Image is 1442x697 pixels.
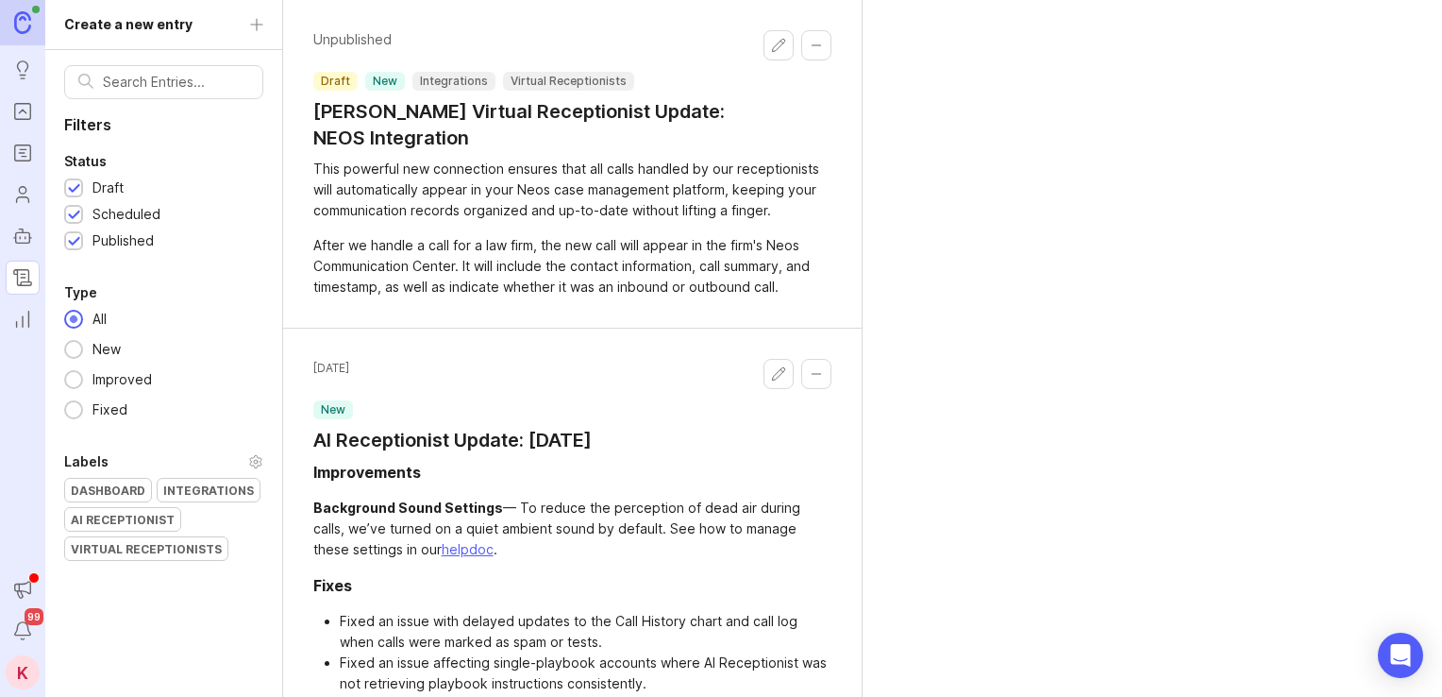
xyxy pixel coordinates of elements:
[6,614,40,648] button: Notifications
[6,219,40,253] a: Autopilot
[83,309,116,330] div: All
[103,72,249,93] input: Search Entries...
[6,302,40,336] a: Reporting
[64,450,109,473] div: Labels
[14,11,31,33] img: Canny Home
[65,479,151,501] div: Dashboard
[313,159,831,221] div: This powerful new connection ensures that all calls handled by our receptionists will automatical...
[1378,633,1423,678] div: Open Intercom Messenger
[83,369,161,390] div: Improved
[511,74,627,89] p: Virtual Receptionists
[6,53,40,87] a: Ideas
[373,74,397,89] p: new
[6,261,40,295] a: Changelog
[6,94,40,128] a: Portal
[313,500,503,516] div: Background Sound Settings
[321,402,345,417] p: new
[801,30,831,60] button: Collapse changelog entry
[321,74,350,89] p: draft
[313,235,831,297] div: After we handle a call for a law firm, the new call will appear in the firm's Neos Communication ...
[83,339,130,360] div: New
[313,359,349,378] span: [DATE]
[313,427,592,453] a: AI Receptionist Update: [DATE]
[92,178,124,198] div: Draft
[801,359,831,389] button: Collapse changelog entry
[340,611,831,653] li: Fixed an issue with delayed updates to the Call History chart and call log when calls were marked...
[65,537,227,560] div: Virtual Receptionists
[64,281,97,304] div: Type
[313,574,352,597] div: Fixes
[6,572,40,606] button: Announcements
[45,114,282,135] p: Filters
[340,653,831,694] li: Fixed an issue affecting single-playbook accounts where AI Receptionist was not retrieving playbo...
[442,541,494,557] a: helpdoc
[6,655,40,689] button: K
[158,479,260,501] div: Integrations
[313,461,421,484] div: Improvements
[25,608,43,625] span: 99
[6,136,40,170] a: Roadmaps
[92,204,160,225] div: Scheduled
[92,230,154,251] div: Published
[420,74,488,89] p: Integrations
[83,399,137,420] div: Fixed
[65,508,180,531] div: AI Receptionist
[64,150,107,173] div: Status
[313,98,763,151] a: [PERSON_NAME] Virtual Receptionist Update: NEOS Integration
[313,498,831,560] div: — To reduce the perception of dead air during calls, we’ve turned on a quiet ambient sound by def...
[6,178,40,212] a: Users
[313,30,763,49] p: Unpublished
